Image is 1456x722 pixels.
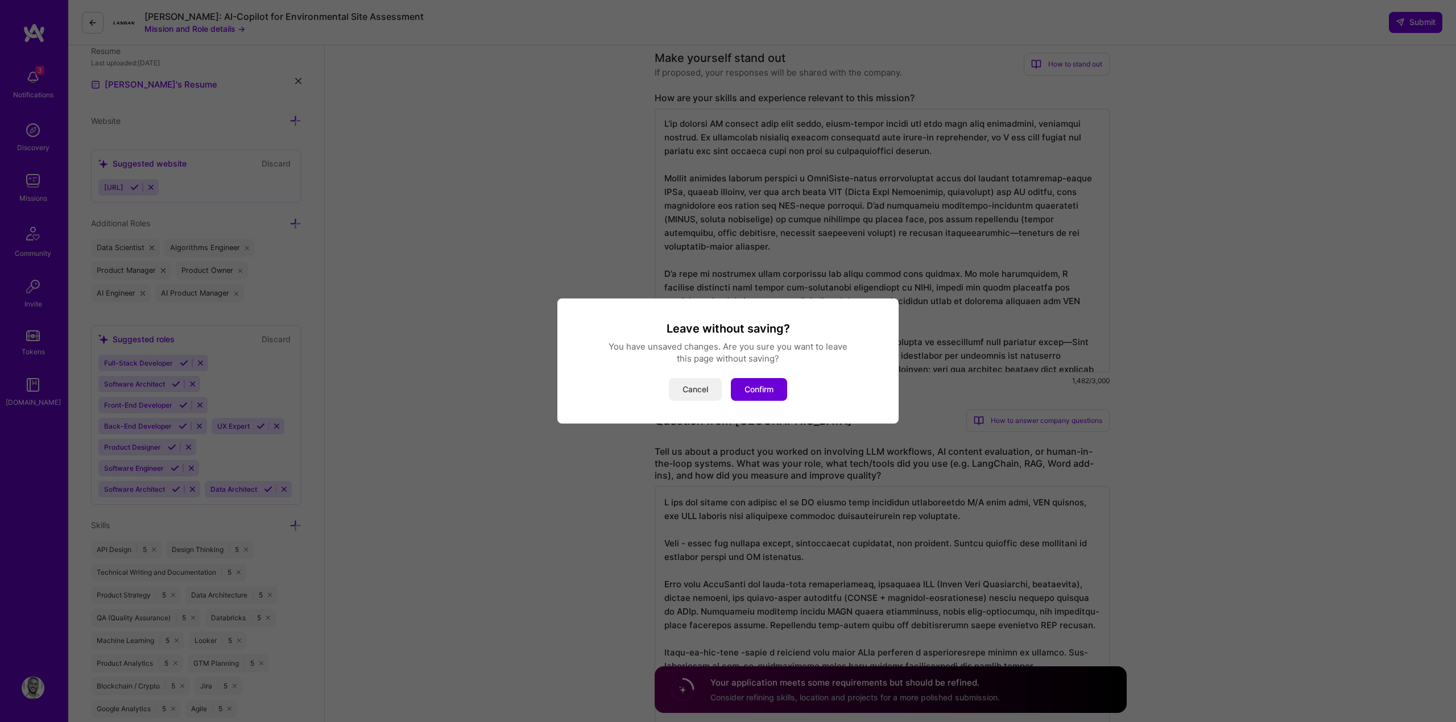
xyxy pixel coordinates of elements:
[557,298,899,424] div: modal
[731,378,787,401] button: Confirm
[669,378,722,401] button: Cancel
[571,352,885,364] div: this page without saving?
[571,341,885,352] div: You have unsaved changes. Are you sure you want to leave
[571,321,885,336] h3: Leave without saving?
